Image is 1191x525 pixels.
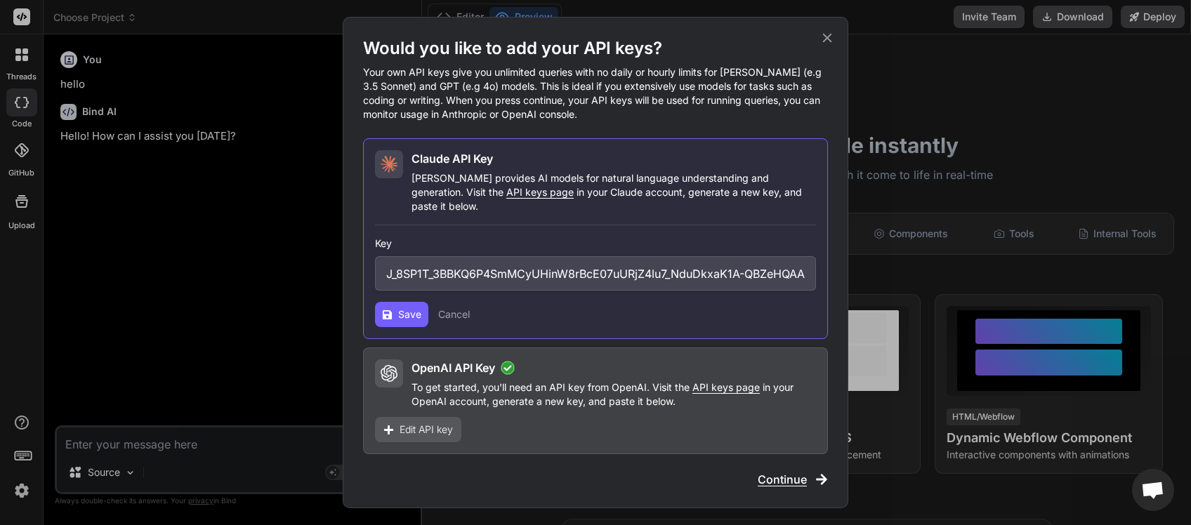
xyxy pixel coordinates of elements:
[375,302,428,327] button: Save
[398,307,421,321] span: Save
[363,37,828,60] h1: Would you like to add your API keys?
[375,237,816,251] h3: Key
[400,423,453,437] span: Edit API key
[506,186,574,198] span: API keys page
[438,307,470,321] button: Cancel
[412,380,816,408] p: To get started, you'll need an API key from OpenAI. Visit the in your OpenAI account, generate a ...
[363,65,828,121] p: Your own API keys give you unlimited queries with no daily or hourly limits for [PERSON_NAME] (e....
[758,471,828,488] button: Continue
[375,256,816,291] input: Enter API Key
[412,359,495,376] h2: OpenAI API Key
[692,381,760,393] span: API keys page
[412,150,493,167] h2: Claude API Key
[412,171,816,213] p: [PERSON_NAME] provides AI models for natural language understanding and generation. Visit the in ...
[758,471,807,488] span: Continue
[1132,469,1174,511] a: Open chat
